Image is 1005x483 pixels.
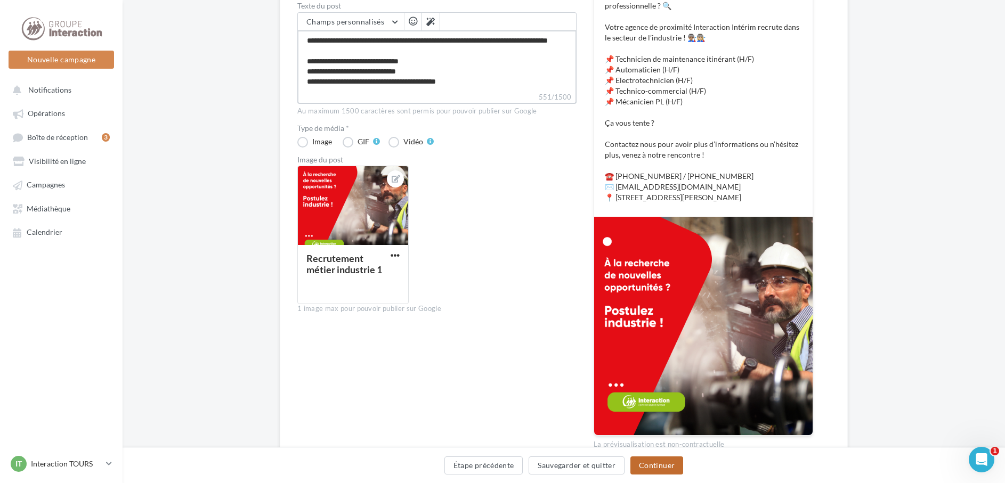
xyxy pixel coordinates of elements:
[297,107,577,116] div: Au maximum 1500 caractères sont permis pour pouvoir publier sur Google
[6,103,116,122] a: Opérations
[630,456,683,474] button: Continuer
[28,109,65,118] span: Opérations
[297,156,577,163] div: Image du post
[297,125,577,132] label: Type de média *
[31,459,102,469] p: Interaction TOURS
[9,454,114,474] a: IT Interaction TOURS
[297,304,577,314] div: 1 image max pour pouvoir publier sur Google
[15,459,22,469] span: IT
[6,175,116,194] a: Campagnes
[6,151,116,170] a: Visibilité en ligne
[27,228,62,237] span: Calendrier
[969,447,994,472] iframe: Intercom live chat
[27,181,65,190] span: Campagnes
[594,436,813,449] div: La prévisualisation est non-contractuelle
[306,17,384,26] span: Champs personnalisés
[9,51,114,69] button: Nouvelle campagne
[6,222,116,241] a: Calendrier
[102,133,110,142] div: 3
[358,138,369,145] div: GIF
[6,80,112,99] button: Notifications
[444,456,523,474] button: Étape précédente
[991,447,999,455] span: 1
[306,252,382,275] div: Recrutement métier industrie 1
[27,133,88,142] span: Boîte de réception
[529,456,625,474] button: Sauvegarder et quitter
[312,138,332,145] div: Image
[403,138,423,145] div: Vidéo
[298,13,404,31] button: Champs personnalisés
[6,127,116,147] a: Boîte de réception3
[29,157,86,166] span: Visibilité en ligne
[297,2,577,10] label: Texte du post
[6,199,116,218] a: Médiathèque
[28,85,71,94] span: Notifications
[297,92,577,104] label: 551/1500
[27,204,70,213] span: Médiathèque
